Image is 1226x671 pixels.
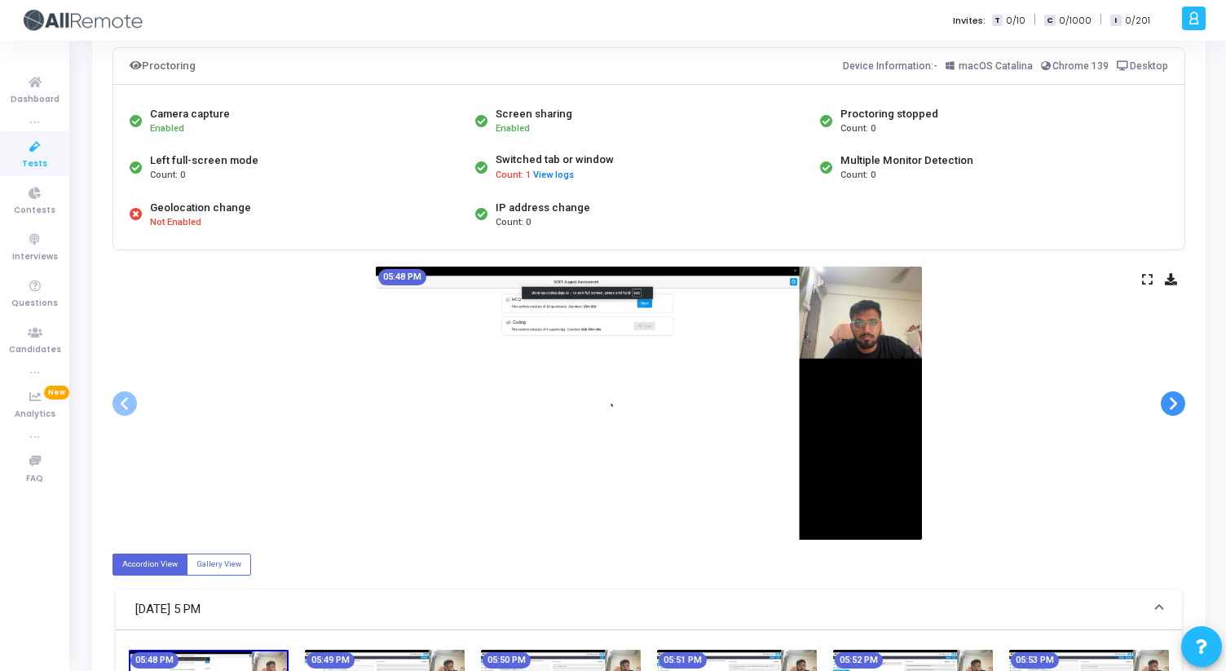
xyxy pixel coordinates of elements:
div: IP address change [496,200,590,216]
div: Proctoring [130,56,196,76]
div: Device Information:- [843,56,1169,76]
mat-chip: 05:50 PM [483,652,531,669]
img: screenshot-1754741900222.jpeg [376,267,922,540]
span: New [44,386,69,400]
span: macOS Catalina [959,60,1033,72]
span: Enabled [150,123,184,134]
span: Candidates [9,343,61,357]
span: Count: 0 [496,216,531,230]
span: Not Enabled [150,216,201,230]
mat-chip: 05:53 PM [1011,652,1059,669]
mat-chip: 05:48 PM [378,269,426,285]
span: Desktop [1130,60,1168,72]
label: Invites: [953,14,986,28]
div: Geolocation change [150,200,251,216]
span: Count: 0 [840,169,875,183]
span: Count: 1 [496,169,531,183]
span: Interviews [12,250,58,264]
div: Screen sharing [496,106,572,122]
span: Contests [14,204,55,218]
span: | [1100,11,1102,29]
span: 0/201 [1125,14,1150,28]
span: T [992,15,1003,27]
span: Dashboard [11,93,60,107]
label: Accordion View [112,554,187,576]
mat-chip: 05:48 PM [130,652,179,669]
button: View logs [532,168,575,183]
img: logo [20,4,143,37]
mat-panel-title: [DATE] 5 PM [135,600,1143,619]
div: Left full-screen mode [150,152,258,169]
span: Count: 0 [840,122,875,136]
span: FAQ [26,472,43,486]
div: Camera capture [150,106,230,122]
mat-chip: 05:51 PM [659,652,707,669]
label: Gallery View [187,554,251,576]
span: Count: 0 [150,169,185,183]
span: Analytics [15,408,55,422]
span: C [1044,15,1055,27]
span: Tests [22,157,47,171]
span: Chrome 139 [1052,60,1109,72]
div: Multiple Monitor Detection [840,152,973,169]
span: | [1034,11,1036,29]
span: Questions [11,297,58,311]
div: Switched tab or window [496,152,614,168]
mat-chip: 05:49 PM [306,652,355,669]
span: 0/10 [1006,14,1025,28]
span: I [1110,15,1121,27]
mat-chip: 05:52 PM [835,652,883,669]
div: Proctoring stopped [840,106,938,122]
mat-expansion-panel-header: [DATE] 5 PM [116,589,1182,630]
span: Enabled [496,123,530,134]
span: 0/1000 [1059,14,1091,28]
